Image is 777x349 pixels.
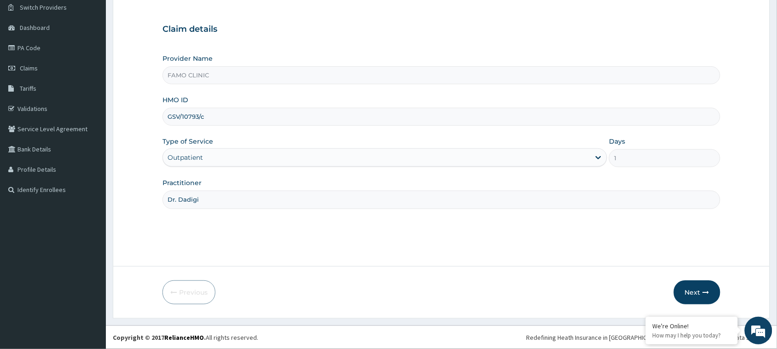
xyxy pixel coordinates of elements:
[20,23,50,32] span: Dashboard
[527,333,770,342] div: Redefining Heath Insurance in [GEOGRAPHIC_DATA] using Telemedicine and Data Science!
[151,5,173,27] div: Minimize live chat window
[162,178,202,187] label: Practitioner
[162,54,213,63] label: Provider Name
[162,137,213,146] label: Type of Service
[113,333,206,342] strong: Copyright © 2017 .
[164,333,204,342] a: RelianceHMO
[162,191,720,209] input: Enter Name
[53,116,127,209] span: We're online!
[162,95,188,105] label: HMO ID
[609,137,625,146] label: Days
[48,52,155,64] div: Chat with us now
[20,64,38,72] span: Claims
[20,3,67,12] span: Switch Providers
[17,46,37,69] img: d_794563401_company_1708531726252_794563401
[106,326,777,349] footer: All rights reserved.
[674,280,720,304] button: Next
[162,24,720,35] h3: Claim details
[162,108,720,126] input: Enter HMO ID
[168,153,203,162] div: Outpatient
[20,84,36,93] span: Tariffs
[162,280,215,304] button: Previous
[5,251,175,284] textarea: Type your message and hit 'Enter'
[653,332,731,339] p: How may I help you today?
[653,322,731,330] div: We're Online!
